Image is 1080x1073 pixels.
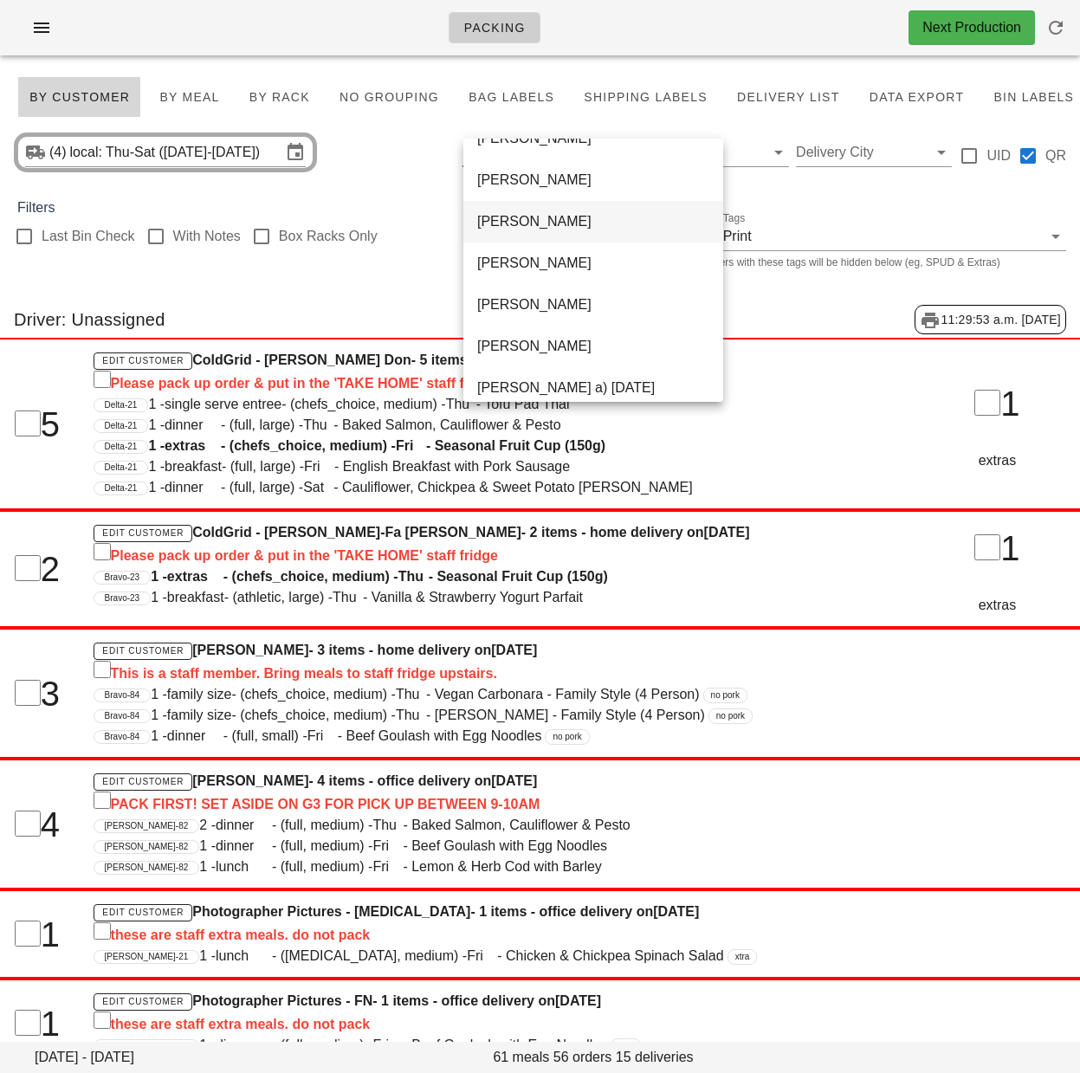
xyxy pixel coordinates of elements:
div: [PERSON_NAME] [477,171,709,188]
h4: ColdGrid - [PERSON_NAME]-Fa [PERSON_NAME] - 2 items - home delivery on [94,522,896,566]
span: 1 - - (full, large) - - English Breakfast with Pork Sausage [148,459,570,474]
span: Fri [372,1035,403,1056]
div: Customers with these tags will be hidden below (eg, SPUD & Extras) [683,257,1066,268]
span: [DATE] [555,993,601,1008]
span: Thu [303,415,333,436]
span: Edit Customer [101,997,184,1006]
span: Data Export [869,90,965,104]
a: Packing [449,12,540,43]
label: Box Racks Only [279,228,378,245]
span: 1 - - (full, medium) - - Beef Goulash with Egg Noodles [199,838,607,853]
span: Bravo-84 [105,710,140,722]
span: [DATE] [491,773,537,788]
a: Edit Customer [94,525,193,542]
h4: Photographer Pictures - [MEDICAL_DATA] - 1 items - office delivery on [94,902,896,946]
span: Fri [304,456,334,477]
span: 1 - - (full, large) - - Cauliflower, Chickpea & Sweet Potato [PERSON_NAME] [148,480,692,494]
span: dinner [216,815,272,836]
span: lunch [216,856,272,877]
span: 1 - - (full, large) - - Baked Salmon, Cauliflower & Pesto [148,417,560,432]
span: dinner [165,415,221,436]
div: [PERSON_NAME] a) [DATE] [477,379,709,396]
span: Delta-21 [105,420,138,432]
a: Edit Customer [94,904,193,921]
button: By Customer [17,76,141,118]
span: 1 - - (chefs_choice, medium) - - Vegan Carbonara - Family Style (4 Person) [151,687,699,701]
div: Exclude TagsDoNotPrint [683,223,1066,250]
div: Next Production [922,17,1021,38]
span: Delta-21 [105,462,138,474]
span: Fri [467,946,497,966]
a: Edit Customer [94,352,193,370]
span: Delta-21 [105,399,138,411]
button: Bag Labels [457,76,566,118]
span: 2 - - (full, medium) - - Baked Salmon, Cauliflower & Pesto [199,818,630,832]
span: extras [167,566,223,587]
span: Thu [398,566,429,587]
span: Bin Labels [993,90,1074,104]
span: 1 - - (full, small) - - Beef Goulash with Egg Noodles [151,728,541,743]
span: dinner [216,1035,272,1056]
span: lunch [216,946,272,966]
div: Please pack up order & put in the 'TAKE HOME' staff fridge [94,371,896,394]
div: 1 [916,522,1078,574]
span: 1 - - (chefs_choice, medium) - - Tofu Pad Thai [148,397,569,411]
span: [PERSON_NAME]-82 [105,841,189,853]
span: single serve entree [165,394,281,415]
span: Bravo-23 [105,572,140,584]
span: 1 - - ([MEDICAL_DATA], medium) - - Chicken & Chickpea Spinach Salad [199,948,723,963]
span: By Rack [249,90,310,104]
span: Delta-21 [105,441,138,453]
span: breakfast [167,587,224,608]
label: QR [1045,147,1066,165]
div: PACK FIRST! SET ASIDE ON G3 FOR PICK UP BETWEEN 9-10AM [94,792,896,815]
span: Packing [463,21,526,35]
span: 1 - - (athletic, large) - - Vanilla & Strawberry Yogurt Parfait [151,590,583,604]
span: Edit Customer [101,646,184,656]
span: Thu [396,705,426,726]
span: 1 - - (full, medium) - - Lemon & Herb Cod with Barley [199,859,602,874]
span: breakfast [165,456,222,477]
div: (4) [49,144,70,161]
div: [PERSON_NAME] [477,255,709,271]
h4: ColdGrid - [PERSON_NAME] Don - 5 items - home delivery on [94,350,896,394]
span: Thu [446,394,476,415]
span: dinner [216,836,272,856]
span: Edit Customer [101,908,184,917]
span: Fri [307,726,338,747]
h4: [PERSON_NAME] - 4 items - office delivery on [94,771,896,815]
h4: Photographer Pictures - FN - 1 items - office delivery on [94,991,896,1035]
span: Edit Customer [101,356,184,365]
span: Thu [372,815,403,836]
span: family size [167,705,232,726]
span: [DATE] [653,904,699,919]
span: Edit Customer [101,528,184,538]
span: Fri [372,836,403,856]
span: [DATE] [704,525,750,540]
span: 1 - - (full, medium) - - Beef Goulash with Egg Noodles [199,1037,607,1052]
span: By Customer [29,90,130,104]
span: No grouping [339,90,439,104]
span: Shipping Labels [583,90,708,104]
span: [PERSON_NAME]-82 [105,862,189,874]
button: No grouping [328,76,450,118]
div: these are staff extra meals. do not pack [94,1012,896,1035]
span: 1 - - (chefs_choice, medium) - - [PERSON_NAME] - Family Style (4 Person) [151,708,705,722]
div: [PERSON_NAME] [477,130,709,146]
span: Sat [303,477,333,498]
div: 11:29:53 a.m. [DATE] [915,305,1066,334]
span: 1 - - (chefs_choice, medium) - - Seasonal Fruit Cup (150g) [148,438,605,453]
span: [PERSON_NAME]-21 [105,951,189,963]
span: Bag Labels [468,90,554,104]
span: 1 - - (chefs_choice, medium) - - Seasonal Fruit Cup (150g) [151,569,608,584]
div: [PERSON_NAME] [477,296,709,313]
span: Fri [372,856,403,877]
span: Thu [396,684,426,705]
button: Shipping Labels [572,76,719,118]
a: Edit Customer [94,993,193,1011]
span: [PERSON_NAME]-82 [105,820,189,832]
label: Last Bin Check [42,228,135,245]
span: Bravo-23 [105,592,140,604]
h4: [PERSON_NAME] - 3 items - home delivery on [94,640,896,684]
div: Please pack up order & put in the 'TAKE HOME' staff fridge [94,543,896,566]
